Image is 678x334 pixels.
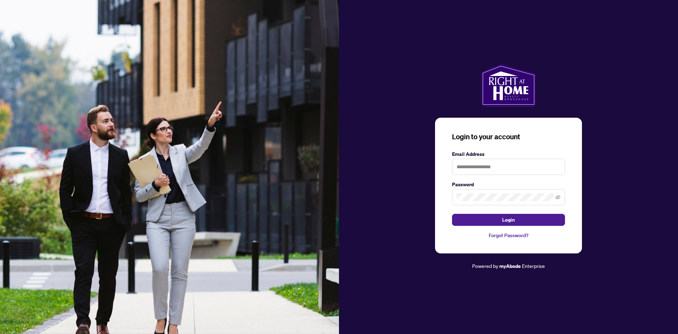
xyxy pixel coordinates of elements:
label: Password [452,181,565,188]
button: Login [452,214,565,226]
a: Forgot Password? [452,232,565,239]
label: Email Address [452,150,565,158]
span: Powered by [472,263,498,269]
span: Enterprise [522,263,545,269]
span: eye-invisible [555,195,560,200]
a: myAbode [499,262,521,270]
h3: Login to your account [452,132,565,142]
img: ma-logo [481,64,536,106]
span: Login [502,214,515,225]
